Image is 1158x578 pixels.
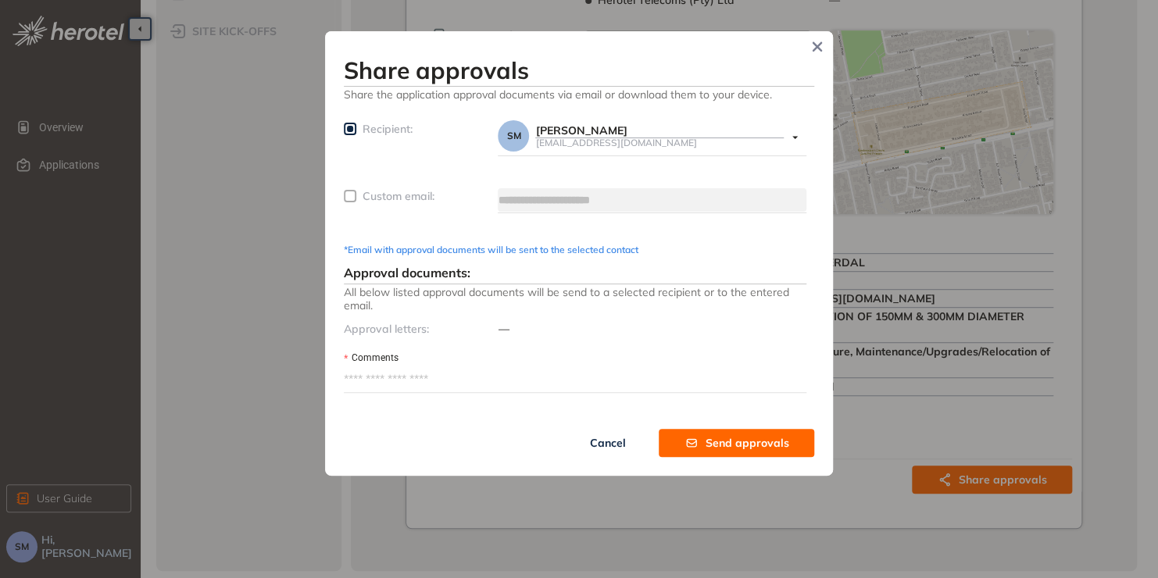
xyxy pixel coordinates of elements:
span: All below listed approval documents will be send to a selected recipient or to the entered email. [344,284,806,312]
span: Recipient: [363,122,413,136]
div: *Email with approval documents will be sent to the selected contact [344,244,806,255]
button: Send approvals [659,429,814,457]
span: — [498,322,509,336]
span: Share the application approval documents via email or download them to your device. [344,87,814,102]
div: [PERSON_NAME] [535,124,784,137]
textarea: Comments [344,367,806,392]
div: [EMAIL_ADDRESS][DOMAIN_NAME] [535,137,784,148]
button: Close [806,35,829,59]
label: Comments [344,351,398,366]
span: Approval letters: [344,322,429,336]
h3: Share approvals [344,56,814,84]
button: Cancel [557,429,659,457]
span: SM [506,130,520,141]
span: Approval documents: [344,265,470,280]
span: Send approvals [706,434,789,451]
span: Cancel [590,434,626,451]
span: Custom email: [363,189,434,203]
